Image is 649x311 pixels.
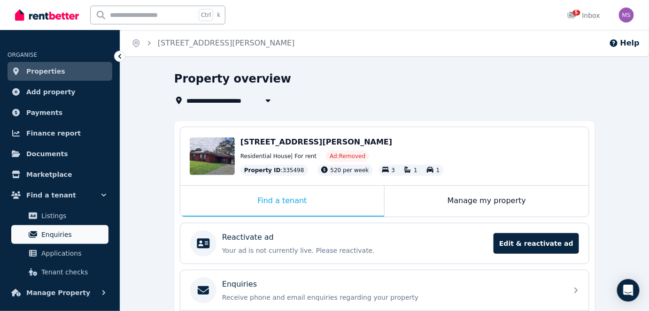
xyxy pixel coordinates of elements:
[180,223,589,264] a: Reactivate adYour ad is not currently live. Please reactivate.Edit & reactivate ad
[8,62,112,81] a: Properties
[385,186,589,217] div: Manage my property
[331,167,369,174] span: 520 per week
[222,293,562,302] p: Receive phone and email enquiries regarding your property
[26,148,68,159] span: Documents
[199,9,213,21] span: Ctrl
[436,167,440,174] span: 1
[120,30,306,56] nav: Breadcrumb
[41,266,105,278] span: Tenant checks
[26,128,81,139] span: Finance report
[15,8,79,22] img: RentBetter
[26,169,72,180] span: Marketplace
[8,52,37,58] span: ORGANISE
[158,38,295,47] a: [STREET_ADDRESS][PERSON_NAME]
[11,263,108,281] a: Tenant checks
[11,206,108,225] a: Listings
[240,152,317,160] span: Residential House | For rent
[8,124,112,143] a: Finance report
[26,86,76,98] span: Add property
[494,233,579,254] span: Edit & reactivate ad
[8,83,112,101] a: Add property
[619,8,634,23] img: Michelle Sheehy
[392,167,395,174] span: 3
[609,38,640,49] button: Help
[617,279,640,302] div: Open Intercom Messenger
[174,71,291,86] h1: Property overview
[567,11,600,20] div: Inbox
[26,66,65,77] span: Properties
[217,11,220,19] span: k
[240,165,308,176] div: : 335498
[41,210,105,221] span: Listings
[240,137,392,146] span: [STREET_ADDRESS][PERSON_NAME]
[180,270,589,311] a: EnquiriesReceive phone and email enquiries regarding your property
[8,144,112,163] a: Documents
[11,244,108,263] a: Applications
[244,167,281,174] span: Property ID
[8,186,112,205] button: Find a tenant
[8,283,112,302] button: Manage Property
[573,10,580,15] span: 5
[41,229,105,240] span: Enquiries
[222,246,488,255] p: Your ad is not currently live. Please reactivate.
[8,103,112,122] a: Payments
[222,279,257,290] p: Enquiries
[330,152,365,160] span: Ad: Removed
[11,225,108,244] a: Enquiries
[26,287,90,298] span: Manage Property
[180,186,384,217] div: Find a tenant
[26,190,76,201] span: Find a tenant
[41,248,105,259] span: Applications
[26,107,62,118] span: Payments
[8,165,112,184] a: Marketplace
[222,232,274,243] p: Reactivate ad
[414,167,417,174] span: 1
